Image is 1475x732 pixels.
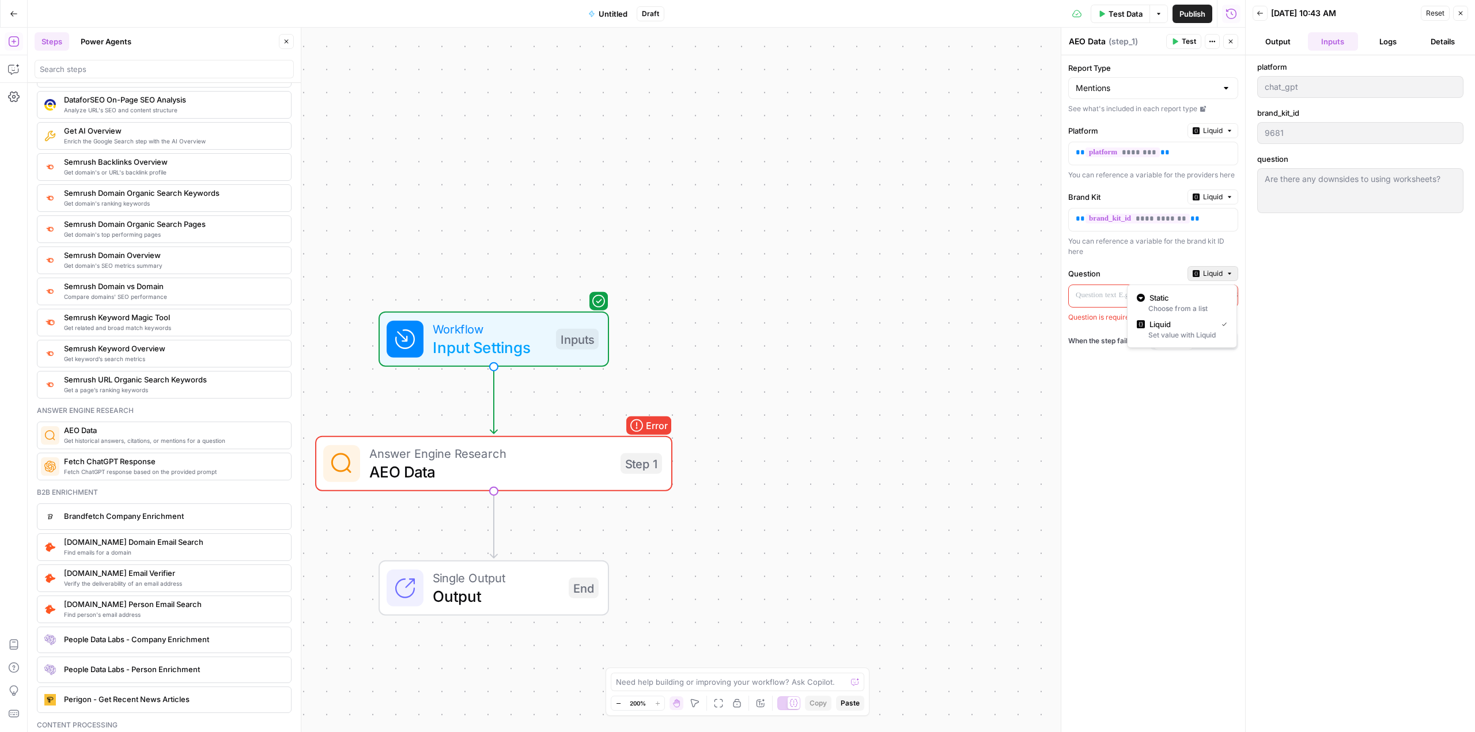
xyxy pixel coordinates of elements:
span: Compare domains' SEO performance [64,292,282,301]
span: Liquid [1149,318,1212,330]
span: Semrush Domain vs Domain [64,280,282,292]
img: 73nre3h8eff8duqnn8tc5kmlnmbe [44,130,56,142]
button: Copy [805,696,831,711]
button: Publish [1173,5,1212,23]
span: Output [433,585,559,608]
span: Semrush Backlinks Overview [64,156,282,168]
img: pldo0csms1a1dhwc6q9p59if9iaj [44,572,56,584]
img: 8sr9m752o402vsyv5xlmk1fykvzq [44,541,56,553]
button: Test Data [1091,5,1149,23]
textarea: AEO Data [1069,36,1106,47]
button: Liquid [1187,123,1238,138]
input: Mentions [1076,82,1217,94]
button: Details [1418,32,1469,51]
span: Semrush Keyword Magic Tool [64,312,282,323]
span: Get domain's ranking keywords [64,199,282,208]
a: When the step fails: [1068,336,1145,346]
div: Step 1 [621,453,662,474]
span: Perigon - Get Recent News Articles [64,693,282,705]
span: Get domain's or URL's backlink profile [64,168,282,177]
img: 3lyvnidk9veb5oecvmize2kaffdg [44,162,56,172]
button: Logs [1363,32,1413,51]
div: Set value with Liquid [1137,330,1227,340]
span: Workflow [433,320,547,338]
span: People Data Labs - Company Enrichment [64,634,282,645]
span: Liquid [1203,192,1223,202]
span: DataforSEO On-Page SEO Analysis [64,94,282,105]
span: People Data Labs - Person Enrichment [64,663,282,675]
label: Platform [1068,125,1183,136]
img: lpaqdqy7dn0qih3o8499dt77wl9d [44,634,56,646]
span: Find person's email address [64,610,282,619]
span: Get keyword’s search metrics [64,354,282,363]
span: Enrich the Google Search step with the AI Overview [64,136,282,146]
span: Get domain's top performing pages [64,230,282,239]
span: Find emails for a domain [64,548,282,557]
span: Liquid [1203,126,1223,136]
span: AEO Data [369,460,611,483]
span: Fetch ChatGPT response based on the provided prompt [64,467,282,476]
span: Liquid [1203,268,1223,279]
span: Static [1149,292,1223,304]
span: ( step_1 ) [1109,36,1138,47]
div: WorkflowInput SettingsInputs [315,312,672,367]
span: Get AI Overview [64,125,282,136]
label: Brand Kit [1068,191,1183,203]
img: otu06fjiulrdwrqmbs7xihm55rg9 [44,224,56,234]
span: Get domain's SEO metrics summary [64,261,282,270]
span: Test [1182,36,1196,47]
img: rmubdrbnbg1gnbpnjb4bpmji9sfb [44,664,56,676]
span: Semrush Domain Organic Search Keywords [64,187,282,199]
span: 200% [630,699,646,708]
span: Test Data [1109,8,1143,20]
div: Single OutputOutputEnd [315,560,672,616]
img: p4kt2d9mz0di8532fmfgvfq6uqa0 [44,193,56,203]
span: Input Settings [433,336,547,359]
a: See what's included in each report type [1068,104,1238,114]
img: ey5lt04xp3nqzrimtu8q5fsyor3u [44,380,56,389]
button: Steps [35,32,69,51]
div: ErrorAnswer Engine ResearchAEO DataStep 1 [315,436,672,491]
span: [DOMAIN_NAME] Email Verifier [64,567,282,579]
span: AEO Data [64,424,282,436]
img: zn8kcn4lc16eab7ly04n2pykiy7x [44,286,56,296]
span: Answer Engine Research [369,444,611,462]
div: Inputs [556,329,599,350]
img: d2drbpdw36vhgieguaa2mb4tee3c [44,511,56,522]
span: Paste [841,698,860,708]
span: [DOMAIN_NAME] Person Email Search [64,598,282,610]
label: Report Type [1068,62,1238,74]
div: Content processing [37,720,292,730]
g: Edge from step_1 to end [490,491,497,558]
label: question [1257,153,1463,165]
button: Untitled [581,5,634,23]
button: Test [1166,34,1201,49]
span: Semrush Domain Organic Search Pages [64,218,282,230]
label: brand_kit_id [1257,107,1463,119]
button: Inputs [1308,32,1359,51]
span: Analyze URL's SEO and content structure [64,105,282,115]
span: [DOMAIN_NAME] Domain Email Search [64,536,282,548]
span: Get historical answers, citations, or mentions for a question [64,436,282,445]
span: Untitled [599,8,627,20]
img: 4e4w6xi9sjogcjglmt5eorgxwtyu [44,255,56,265]
span: Semrush URL Organic Search Keywords [64,374,282,385]
button: Reset [1421,6,1450,21]
div: You can reference a variable for the brand kit ID here [1068,236,1238,257]
img: jle3u2szsrfnwtkz0xrwrcblgop0 [44,694,56,706]
img: 8a3tdog8tf0qdwwcclgyu02y995m [44,317,56,328]
div: You can reference a variable for the providers here [1068,170,1238,180]
span: Semrush Keyword Overview [64,343,282,354]
span: Single Output [433,568,559,587]
img: pda2t1ka3kbvydj0uf1ytxpc9563 [44,604,56,615]
div: End [569,578,599,598]
span: Fetch ChatGPT Response [64,456,282,467]
g: Edge from start to step_1 [490,367,497,434]
span: Reset [1426,8,1444,18]
textarea: Are there any downsides to using worksheets? [1265,173,1456,185]
input: Search steps [40,63,289,75]
button: Power Agents [74,32,138,51]
span: Error [646,412,668,439]
div: Liquid [1127,285,1237,348]
img: y3iv96nwgxbwrvt76z37ug4ox9nv [44,99,56,111]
